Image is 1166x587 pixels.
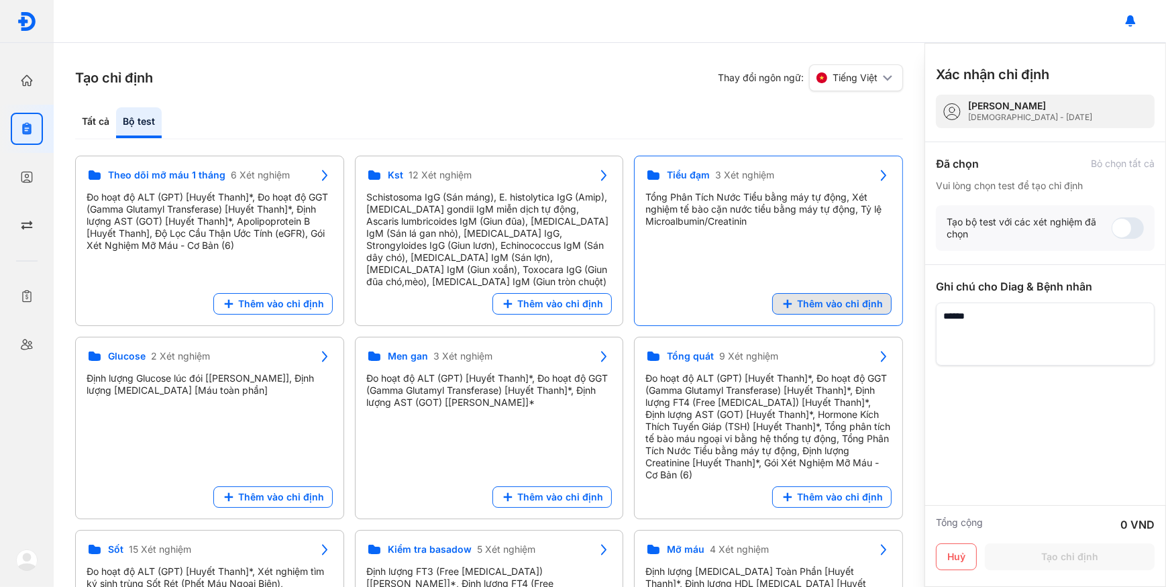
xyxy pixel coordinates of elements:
button: Thêm vào chỉ định [772,486,892,508]
div: [DEMOGRAPHIC_DATA] - [DATE] [968,112,1092,123]
div: Tổng Phân Tích Nước Tiểu bằng máy tự động, Xét nghiệm tế bào cặn nước tiểu bằng máy tự động, Tỷ l... [645,191,892,227]
h3: Tạo chỉ định [75,68,153,87]
span: 6 Xét nghiệm [231,169,290,181]
span: Thêm vào chỉ định [238,491,324,503]
span: Kst [388,169,403,181]
span: 3 Xét nghiệm [715,169,774,181]
span: Thêm vào chỉ định [517,491,603,503]
div: Ghi chú cho Diag & Bệnh nhân [936,278,1155,295]
div: Vui lòng chọn test để tạo chỉ định [936,180,1155,192]
div: 0 VND [1120,517,1155,533]
span: 12 Xét nghiệm [409,169,472,181]
button: Thêm vào chỉ định [213,486,333,508]
h3: Xác nhận chỉ định [936,65,1049,84]
span: 5 Xét nghiệm [477,543,535,555]
span: Tiểu đạm [667,169,710,181]
span: Kiểm tra basadow [388,543,472,555]
button: Tạo chỉ định [985,543,1155,570]
span: 4 Xét nghiệm [710,543,769,555]
button: Thêm vào chỉ định [772,293,892,315]
div: Đo hoạt độ ALT (GPT) [Huyết Thanh]*, Đo hoạt độ GGT (Gamma Glutamyl Transferase) [Huyết Thanh]*, ... [366,372,613,409]
span: 9 Xét nghiệm [719,350,778,362]
span: 3 Xét nghiệm [433,350,492,362]
span: Sốt [108,543,123,555]
span: Glucose [108,350,146,362]
img: logo [16,549,38,571]
div: Tạo bộ test với các xét nghiệm đã chọn [947,216,1112,240]
span: Thêm vào chỉ định [797,298,883,310]
span: Thêm vào chỉ định [238,298,324,310]
img: logo [17,11,37,32]
div: [PERSON_NAME] [968,100,1092,112]
div: Bỏ chọn tất cả [1091,158,1155,170]
button: Huỷ [936,543,977,570]
span: Mỡ máu [667,543,704,555]
span: Tổng quát [667,350,714,362]
span: 2 Xét nghiệm [151,350,210,362]
span: Theo dõi mỡ máu 1 tháng [108,169,225,181]
div: Đo hoạt độ ALT (GPT) [Huyết Thanh]*, Đo hoạt độ GGT (Gamma Glutamyl Transferase) [Huyết Thanh]*, ... [645,372,892,481]
div: Tất cả [75,107,116,138]
div: Bộ test [116,107,162,138]
div: Schistosoma IgG (Sán máng), E. histolytica IgG (Amip), [MEDICAL_DATA] gondii IgM miễn dịch tự độn... [366,191,613,288]
button: Thêm vào chỉ định [492,293,612,315]
button: Thêm vào chỉ định [213,293,333,315]
button: Thêm vào chỉ định [492,486,612,508]
span: Thêm vào chỉ định [517,298,603,310]
div: Tổng cộng [936,517,983,533]
span: 15 Xét nghiệm [129,543,191,555]
span: Thêm vào chỉ định [797,491,883,503]
div: Đã chọn [936,156,979,172]
div: Định lượng Glucose lúc đói [[PERSON_NAME]], Định lượng [MEDICAL_DATA] [Máu toàn phần] [87,372,333,396]
span: Tiếng Việt [833,72,878,84]
span: Men gan [388,350,428,362]
div: Thay đổi ngôn ngữ: [718,64,903,91]
div: Đo hoạt độ ALT (GPT) [Huyết Thanh]*, Đo hoạt độ GGT (Gamma Glutamyl Transferase) [Huyết Thanh]*, ... [87,191,333,252]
